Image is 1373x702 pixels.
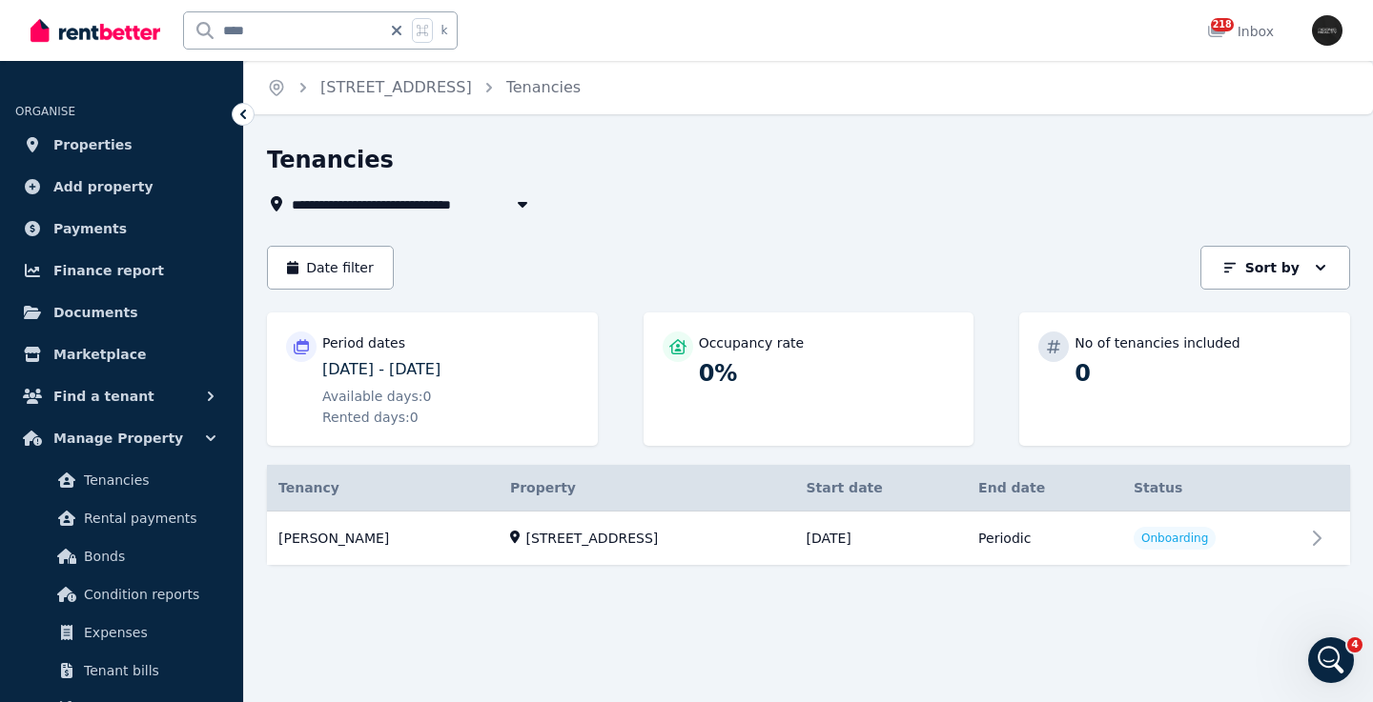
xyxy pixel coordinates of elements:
div: Inbox [1207,22,1274,41]
p: No of tenancies included [1075,333,1240,352]
span: Properties [53,133,133,156]
span: Condition reports [84,583,213,606]
span: Expenses [84,621,213,644]
p: Period dates [322,333,405,352]
a: Properties [15,126,228,164]
span: Tenancies [84,469,213,491]
a: [STREET_ADDRESS] [320,78,472,96]
iframe: Intercom live chat [1308,637,1354,683]
span: Manage Property [53,427,183,450]
span: Tenancy [278,478,339,497]
span: Bonds [84,545,213,568]
span: Find a tenant [53,385,154,408]
a: Expenses [23,613,220,652]
p: [DATE] - [DATE] [322,358,579,381]
h1: Tenancies [267,145,394,175]
nav: Breadcrumb [244,61,604,114]
span: Payments [53,217,127,240]
th: Property [499,465,795,511]
span: Marketplace [53,343,146,366]
a: Documents [15,293,228,331]
th: Status [1122,465,1304,511]
span: Documents [53,301,138,324]
a: Add property [15,168,228,206]
span: Finance report [53,259,164,282]
a: Tenant bills [23,652,220,690]
span: Tenant bills [84,659,213,682]
button: Sort by [1200,246,1350,290]
span: k [441,23,447,38]
p: Occupancy rate [699,333,805,352]
span: 4 [1347,637,1363,652]
span: Available days: 0 [322,387,432,406]
p: Sort by [1245,258,1300,277]
a: Rental payments [23,499,220,537]
a: Finance report [15,251,228,290]
button: Find a tenant [15,377,228,415]
a: Condition reports [23,575,220,613]
a: Payments [15,210,228,248]
span: Rental payments [84,507,213,530]
button: Date filter [267,246,394,290]
a: Bonds [23,537,220,575]
a: View details for Andrew McKenna [267,511,1350,566]
a: Marketplace [15,335,228,373]
p: 0% [699,358,955,389]
span: Tenancies [506,76,581,99]
img: Iconic Realty Pty Ltd [1312,15,1342,46]
span: Rented days: 0 [322,408,419,427]
span: ORGANISE [15,105,75,118]
p: 0 [1075,358,1331,389]
span: 218 [1211,18,1234,31]
th: End date [967,465,1122,511]
th: Start date [794,465,967,511]
span: Add property [53,175,154,198]
a: Tenancies [23,461,220,499]
button: Manage Property [15,419,228,457]
img: RentBetter [31,16,160,45]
